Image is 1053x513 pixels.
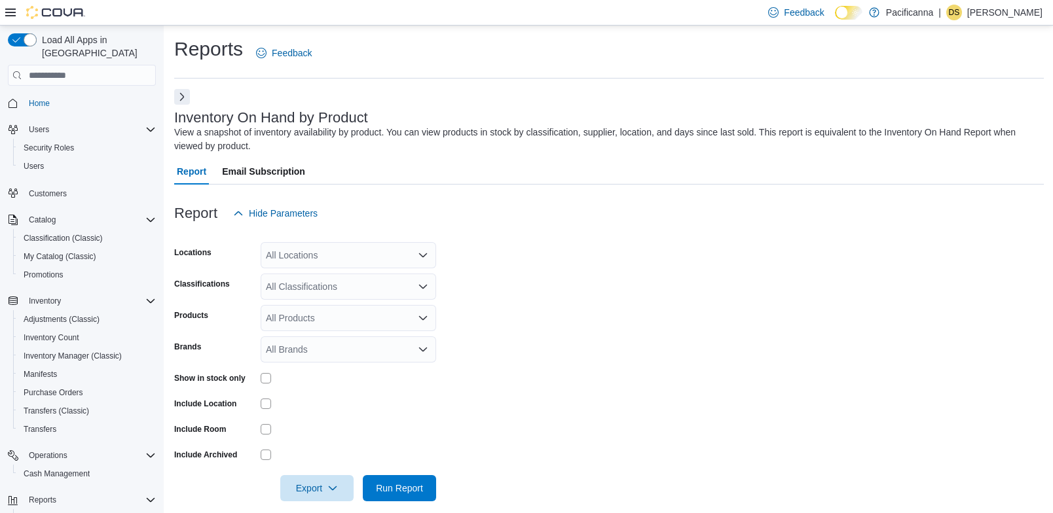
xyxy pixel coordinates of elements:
button: Reports [3,491,161,509]
button: Security Roles [13,139,161,157]
label: Include Room [174,424,226,434]
div: View a snapshot of inventory availability by product. You can view products in stock by classific... [174,126,1037,153]
button: Promotions [13,266,161,284]
label: Include Archived [174,450,237,460]
input: Dark Mode [835,6,862,20]
span: My Catalog (Classic) [18,249,156,264]
span: Purchase Orders [24,387,83,398]
span: DS [949,5,960,20]
span: Operations [29,450,67,461]
span: Report [177,158,206,185]
span: Adjustments (Classic) [18,311,156,327]
span: Feedback [784,6,824,19]
span: Catalog [29,215,56,225]
span: Inventory Manager (Classic) [18,348,156,364]
a: Security Roles [18,140,79,156]
span: Cash Management [18,466,156,482]
span: Hide Parameters [249,207,318,220]
a: Customers [24,186,72,202]
span: Inventory Count [18,330,156,345]
button: Export [280,475,354,501]
span: Purchase Orders [18,385,156,400]
a: Transfers (Classic) [18,403,94,419]
span: Promotions [18,267,156,283]
button: Hide Parameters [228,200,323,226]
button: Inventory [24,293,66,309]
span: Users [29,124,49,135]
span: Adjustments (Classic) [24,314,100,325]
span: Classification (Classic) [18,230,156,246]
span: Run Report [376,482,423,495]
button: Next [174,89,190,105]
p: [PERSON_NAME] [967,5,1043,20]
button: Purchase Orders [13,383,161,402]
p: | [938,5,941,20]
span: Users [24,161,44,171]
img: Cova [26,6,85,19]
button: Inventory [3,292,161,310]
span: Transfers (Classic) [18,403,156,419]
button: Open list of options [418,313,428,323]
button: Users [13,157,161,175]
span: Users [18,158,156,174]
a: Transfers [18,421,62,437]
h3: Inventory On Hand by Product [174,110,368,126]
button: Manifests [13,365,161,383]
button: Home [3,94,161,113]
button: Open list of options [418,250,428,260]
a: Feedback [251,40,317,66]
span: Home [24,95,156,111]
label: Brands [174,342,201,352]
a: Promotions [18,267,69,283]
button: Operations [3,446,161,465]
span: Classification (Classic) [24,233,103,243]
span: Reports [24,492,156,508]
a: Manifests [18,366,62,382]
a: Users [18,158,49,174]
button: Run Report [363,475,436,501]
button: Open list of options [418,281,428,292]
span: Security Roles [24,143,74,153]
span: Cash Management [24,469,90,479]
div: Darren Saunders [946,5,962,20]
button: Classification (Classic) [13,229,161,247]
button: Inventory Manager (Classic) [13,347,161,365]
span: Users [24,122,156,137]
span: Home [29,98,50,109]
label: Include Location [174,398,236,409]
label: Show in stock only [174,373,246,383]
span: Catalog [24,212,156,228]
a: Classification (Classic) [18,230,108,246]
span: Manifests [24,369,57,380]
button: Inventory Count [13,328,161,347]
button: Adjustments (Classic) [13,310,161,328]
label: Classifications [174,279,230,289]
button: Transfers (Classic) [13,402,161,420]
span: Feedback [272,46,312,60]
span: Transfers [18,421,156,437]
button: Catalog [3,211,161,229]
span: Security Roles [18,140,156,156]
button: Operations [24,448,73,463]
span: Operations [24,448,156,463]
span: Transfers (Classic) [24,406,89,416]
span: Reports [29,495,56,505]
label: Locations [174,247,212,258]
button: Customers [3,183,161,202]
button: My Catalog (Classic) [13,247,161,266]
span: Inventory Manager (Classic) [24,351,122,361]
span: Manifests [18,366,156,382]
span: My Catalog (Classic) [24,251,96,262]
button: Users [3,120,161,139]
span: Inventory [29,296,61,306]
a: Cash Management [18,466,95,482]
button: Cash Management [13,465,161,483]
button: Catalog [24,212,61,228]
h1: Reports [174,36,243,62]
label: Products [174,310,208,321]
span: Email Subscription [222,158,305,185]
span: Customers [24,185,156,201]
span: Export [288,475,346,501]
span: Customers [29,188,67,199]
a: Purchase Orders [18,385,88,400]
